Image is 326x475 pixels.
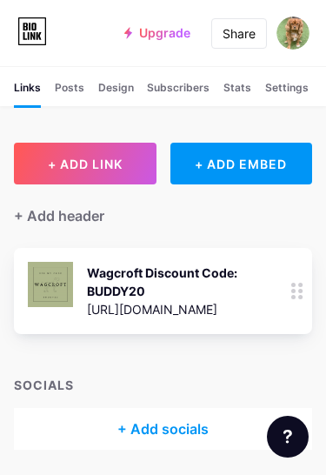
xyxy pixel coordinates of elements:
div: Settings [265,80,309,106]
div: Subscribers [147,80,210,106]
div: Wagcroft Discount Code: BUDDY20 [87,264,249,300]
img: Wagcroft Discount Code: BUDDY20 [28,262,73,307]
div: Posts [55,80,84,106]
div: SOCIALS [14,376,312,394]
div: + Add header [14,205,104,226]
button: + ADD LINK [14,143,156,184]
div: + ADD EMBED [170,143,313,184]
div: Share [223,24,256,43]
div: Links [14,80,41,106]
div: [URL][DOMAIN_NAME] [87,300,249,318]
div: Stats [223,80,251,106]
div: Design [98,80,134,106]
img: buddy_therubycav [276,17,309,50]
a: Upgrade [124,26,190,40]
div: + Add socials [14,408,312,450]
span: + ADD LINK [48,157,123,171]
